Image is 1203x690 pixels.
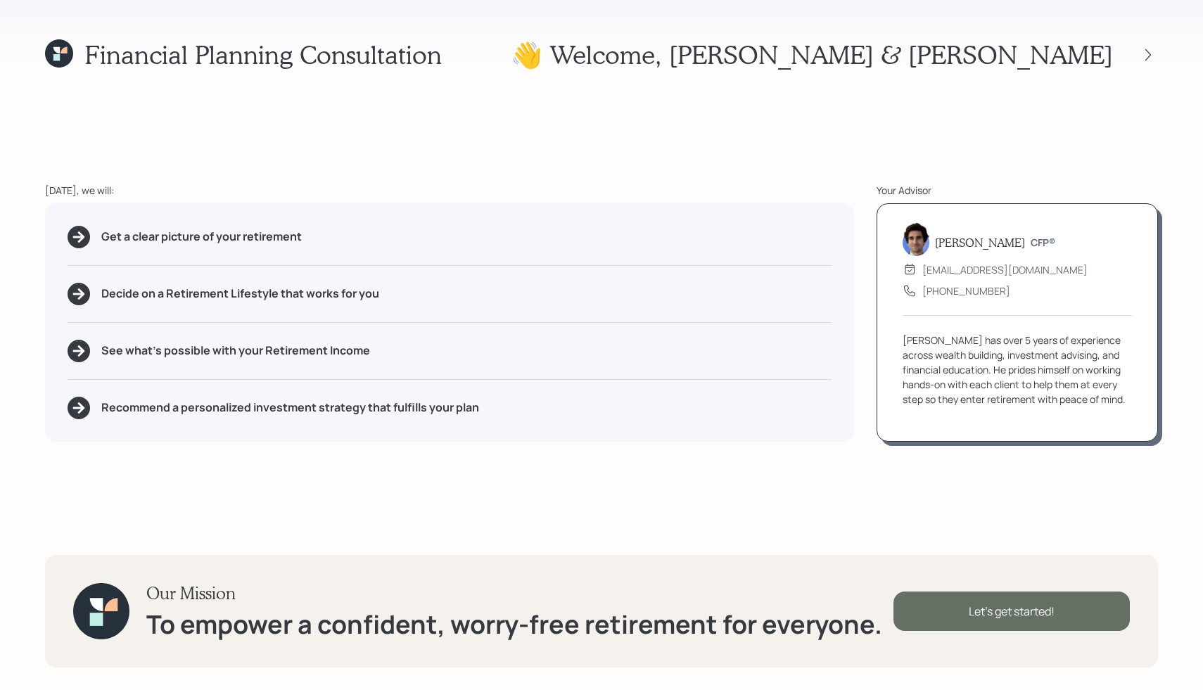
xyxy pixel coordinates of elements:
[101,287,379,300] h5: Decide on a Retirement Lifestyle that works for you
[146,583,882,603] h3: Our Mission
[84,39,442,70] h1: Financial Planning Consultation
[101,230,302,243] h5: Get a clear picture of your retirement
[893,592,1130,631] div: Let's get started!
[511,39,1113,70] h1: 👋 Welcome , [PERSON_NAME] & [PERSON_NAME]
[45,183,854,198] div: [DATE], we will:
[877,183,1158,198] div: Your Advisor
[101,401,479,414] h5: Recommend a personalized investment strategy that fulfills your plan
[935,236,1025,249] h5: [PERSON_NAME]
[903,333,1132,407] div: [PERSON_NAME] has over 5 years of experience across wealth building, investment advising, and fin...
[1031,237,1055,249] h6: CFP®
[146,609,882,639] h1: To empower a confident, worry-free retirement for everyone.
[922,262,1088,277] div: [EMAIL_ADDRESS][DOMAIN_NAME]
[922,283,1010,298] div: [PHONE_NUMBER]
[101,344,370,357] h5: See what's possible with your Retirement Income
[903,222,929,256] img: harrison-schaefer-headshot-2.png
